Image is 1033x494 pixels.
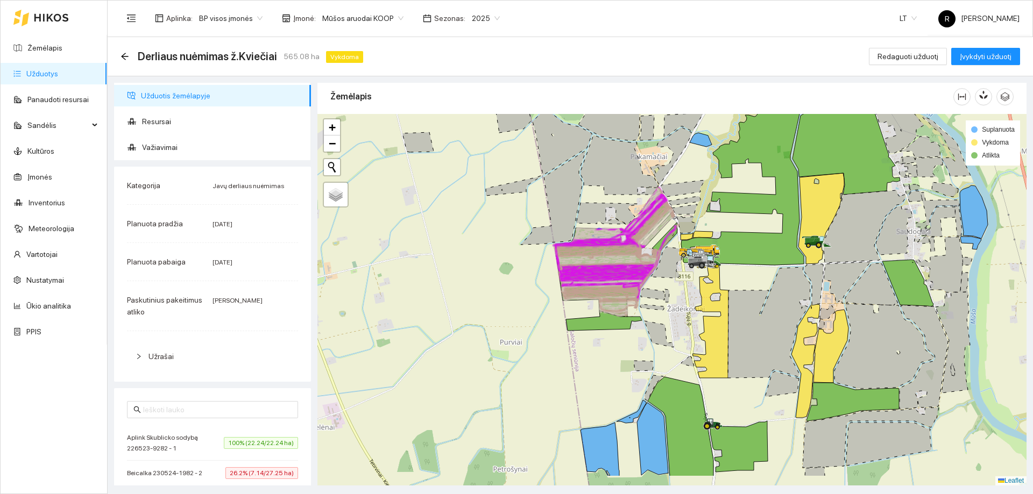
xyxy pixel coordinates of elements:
[155,14,164,23] span: layout
[26,276,64,284] a: Nustatymai
[282,14,291,23] span: shop
[869,48,947,65] button: Redaguoti užduotį
[138,48,277,65] span: Derliaus nuėmimas ž.Kviečiai
[472,10,500,26] span: 2025
[29,224,74,233] a: Meteorologija
[126,13,136,23] span: menu-fold
[142,137,302,158] span: Važiavimai
[27,95,89,104] a: Panaudoti resursai
[954,92,970,101] span: column-width
[121,52,129,61] div: Atgal
[224,437,298,449] span: 100% (22.24/22.24 ha)
[127,344,298,369] div: Užrašai
[127,219,183,228] span: Planuota pradžia
[121,8,142,29] button: menu-fold
[945,10,950,27] span: R
[27,147,54,155] a: Kultūros
[982,126,1015,133] span: Suplanuota
[27,44,62,52] a: Žemėlapis
[121,52,129,61] span: arrow-left
[284,51,320,62] span: 565.08 ha
[900,10,917,26] span: LT
[322,10,404,26] span: Mūšos aruodai KOOP
[982,139,1009,146] span: Vykdoma
[127,468,208,478] span: Beicalka 230524-1982 - 2
[127,257,186,266] span: Planuota pabaiga
[938,14,1020,23] span: [PERSON_NAME]
[213,182,284,190] span: Javų derliaus nuėmimas
[324,119,340,135] a: Zoom in
[148,352,174,361] span: Užrašai
[127,432,224,454] span: Aplink Skublicko sodybą 226523-9282 - 1
[423,14,431,23] span: calendar
[324,159,340,175] button: Initiate a new search
[27,114,89,136] span: Sandėlis
[213,297,263,304] span: [PERSON_NAME]
[127,181,160,190] span: Kategorija
[869,52,947,61] a: Redaguoti užduotį
[166,12,193,24] span: Aplinka :
[982,152,1000,159] span: Atlikta
[225,467,298,479] span: 26.2% (7.14/27.25 ha)
[329,137,336,150] span: −
[213,220,232,228] span: [DATE]
[960,51,1011,62] span: Įvykdyti užduotį
[26,69,58,78] a: Užduotys
[878,51,938,62] span: Redaguoti užduotį
[434,12,465,24] span: Sezonas :
[293,12,316,24] span: Įmonė :
[143,404,292,416] input: Ieškoti lauko
[324,183,348,206] a: Layers
[29,198,65,207] a: Inventorius
[213,259,232,266] span: [DATE]
[199,10,263,26] span: BP visos įmonės
[953,88,971,105] button: column-width
[326,51,363,63] span: Vykdoma
[26,327,41,336] a: PPIS
[26,250,58,259] a: Vartotojai
[330,81,953,112] div: Žemėlapis
[142,111,302,132] span: Resursai
[141,85,302,106] span: Užduotis žemėlapyje
[329,120,336,134] span: +
[133,406,141,413] span: search
[127,296,202,316] span: Paskutinius pakeitimus atliko
[951,48,1020,65] button: Įvykdyti užduotį
[136,353,142,360] span: right
[324,135,340,152] a: Zoom out
[26,302,71,310] a: Ūkio analitika
[27,173,52,181] a: Įmonės
[998,477,1024,484] a: Leaflet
